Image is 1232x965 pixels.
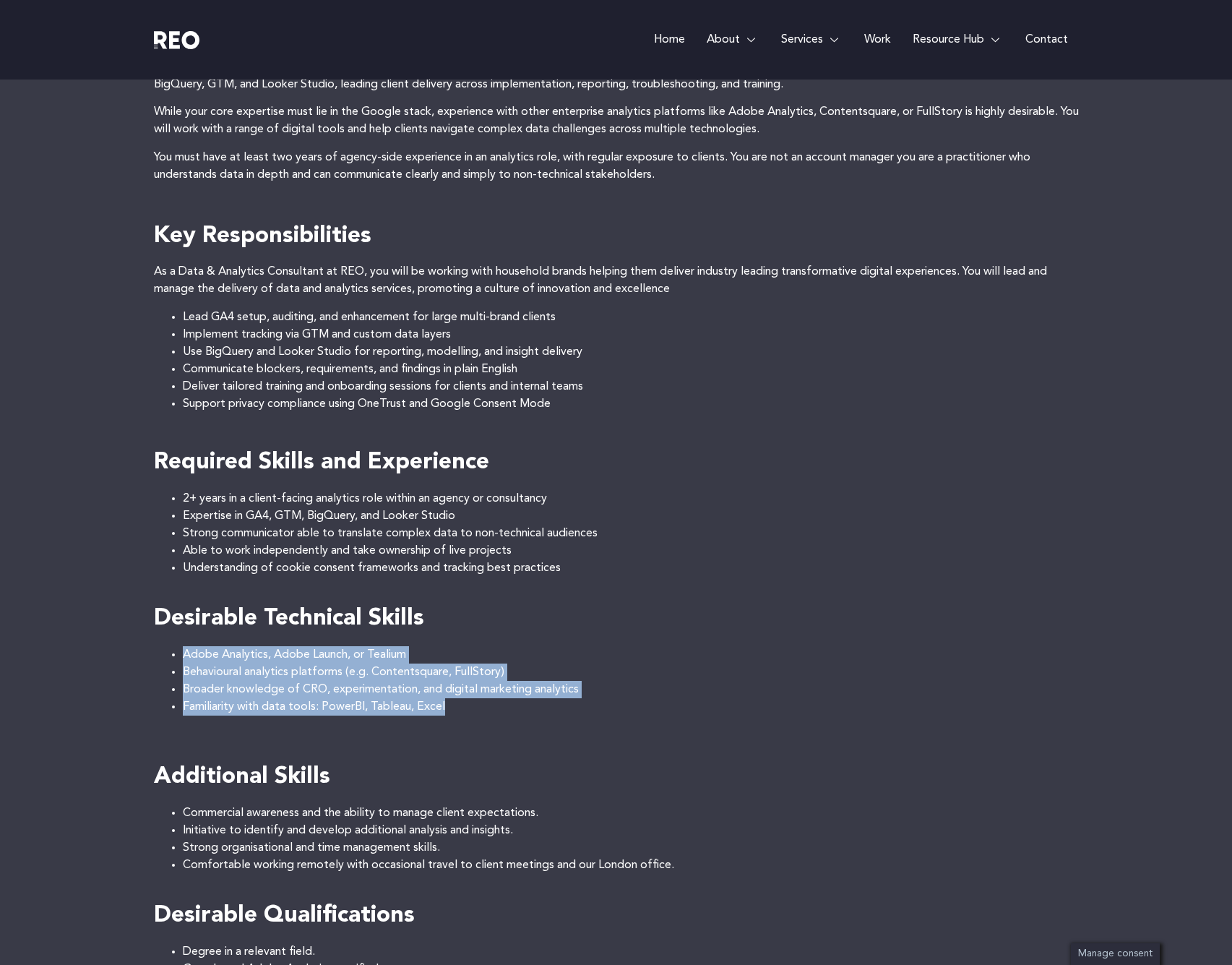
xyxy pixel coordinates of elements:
li: Comfortable working remotely with occasional travel to client meetings and our London office. [183,857,1079,874]
li: Familiarity with data tools: PowerBI, Tableau, Excel [183,698,1079,716]
li: Strong organisational and time management skills. [183,839,1079,857]
strong: Desirable Qualifications [154,904,415,927]
strong: Key Responsibilities [154,225,371,248]
li: Broader knowledge of CRO, experimentation, and digital marketing analytics [183,681,1079,698]
li: Expertise in GA4, GTM, BigQuery, and Looker Studio [183,507,1079,525]
li: Understanding of cookie consent frameworks and tracking best practices [183,559,1079,577]
li: Deliver tailored training and onboarding sessions for clients and internal teams [183,378,1079,395]
p: You must have at least two years of agency-side experience in an analytics role, with regular exp... [154,149,1079,184]
li: Commercial awareness and the ability to manage client expectations. [183,805,1079,822]
li: Use BigQuery and Looker Studio for reporting, modelling, and insight delivery [183,343,1079,361]
li: Degree in a relevant field. [183,943,1079,961]
strong: Desirable Technical Skills [154,607,424,630]
strong: Additional Skills [154,765,330,789]
li: Adobe Analytics, Adobe Launch, or Tealium [183,646,1079,664]
p: While your core expertise must lie in the Google stack, experience with other enterprise analytic... [154,103,1079,138]
li: Initiative to identify and develop additional analysis and insights. [183,822,1079,839]
span: Manage consent [1078,949,1153,958]
strong: Required Skills and Experience [154,451,489,474]
li: Strong communicator able to translate complex data to non-technical audiences [183,525,1079,542]
li: Able to work independently and take ownership of live projects [183,542,1079,559]
li: Implement tracking via GTM and custom data layers [183,326,1079,343]
li: 2+ years in a client-facing analytics role within an agency or consultancy [183,490,1079,507]
li: Communicate blockers, requirements, and findings in plain English [183,361,1079,378]
li: Lead GA4 setup, auditing, and enhancement for large multi-brand clients [183,309,1079,326]
li: Support privacy compliance using OneTrust and Google Consent Mode [183,395,1079,413]
li: Behavioural analytics platforms (e.g. Contentsquare, FullStory) [183,664,1079,681]
p: As a Data & Analytics Consultant at REO, you will be working with household brands helping them d... [154,263,1079,298]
